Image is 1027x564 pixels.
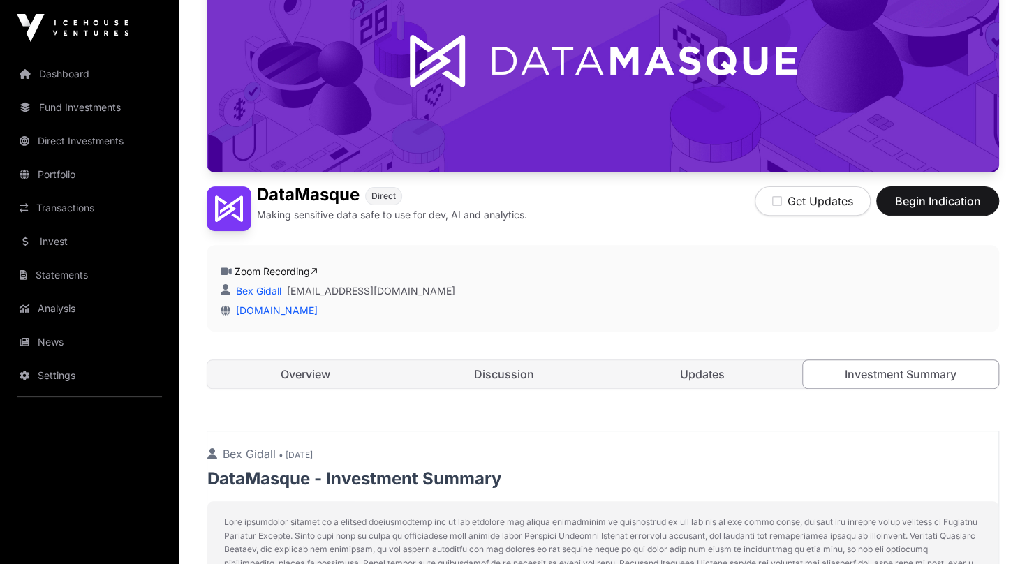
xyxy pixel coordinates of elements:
[207,360,403,388] a: Overview
[755,186,871,216] button: Get Updates
[11,193,168,223] a: Transactions
[11,360,168,391] a: Settings
[235,265,318,277] a: Zoom Recording
[11,59,168,89] a: Dashboard
[876,186,999,216] button: Begin Indication
[876,200,999,214] a: Begin Indication
[11,327,168,357] a: News
[406,360,601,388] a: Discussion
[11,126,168,156] a: Direct Investments
[207,468,998,490] p: DataMasque - Investment Summary
[207,360,998,388] nav: Tabs
[257,208,527,222] p: Making sensitive data safe to use for dev, AI and analytics.
[371,191,396,202] span: Direct
[233,285,281,297] a: Bex Gidall
[287,284,455,298] a: [EMAIL_ADDRESS][DOMAIN_NAME]
[894,193,982,209] span: Begin Indication
[957,497,1027,564] iframe: Chat Widget
[802,359,999,389] a: Investment Summary
[207,186,251,231] img: DataMasque
[11,260,168,290] a: Statements
[207,445,998,462] p: Bex Gidall
[279,450,313,460] span: • [DATE]
[257,186,360,205] h1: DataMasque
[11,92,168,123] a: Fund Investments
[11,159,168,190] a: Portfolio
[17,14,128,42] img: Icehouse Ventures Logo
[605,360,800,388] a: Updates
[230,304,318,316] a: [DOMAIN_NAME]
[11,226,168,257] a: Invest
[11,293,168,324] a: Analysis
